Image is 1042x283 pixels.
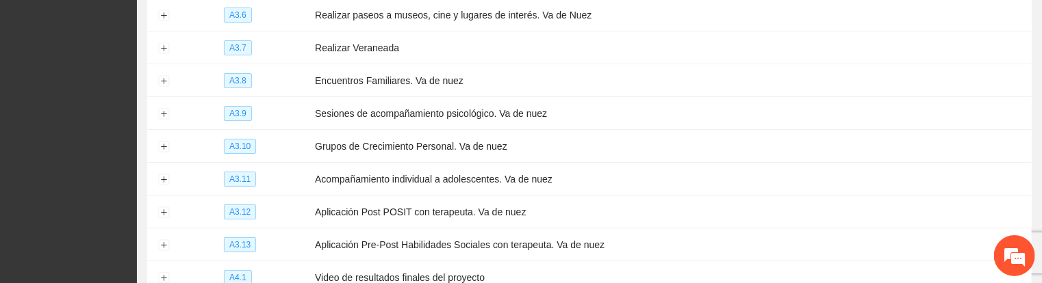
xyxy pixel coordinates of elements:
td: Encuentros Familiares. Va de nuez [309,64,1032,97]
td: Sesiones de acompañamiento psicológico. Va de nuez [309,97,1032,130]
span: A3.7 [224,40,252,55]
button: Expand row [158,207,169,218]
textarea: Escriba su mensaje y pulse “Intro” [7,180,261,228]
span: A3.11 [224,172,256,187]
span: A3.6 [224,8,252,23]
button: Expand row [158,141,169,152]
div: Chatee con nosotros ahora [71,70,230,87]
span: Estamos en línea. [79,86,189,224]
span: A3.12 [224,204,256,219]
td: Aplicación Post POSIT con terapeuta. Va de nuez [309,196,1032,228]
td: Realizar Veraneada [309,31,1032,64]
span: A3.8 [224,73,252,88]
td: Acompañamiento individual a adolescentes. Va de nuez [309,163,1032,196]
button: Expand row [158,109,169,120]
td: Grupos de Crecimiento Personal. Va de nuez [309,130,1032,163]
span: A3.10 [224,139,256,154]
button: Expand row [158,10,169,21]
span: A3.13 [224,237,256,252]
div: Minimizar ventana de chat en vivo [225,7,257,40]
td: Aplicación Pre-Post Habilidades Sociales con terapeuta. Va de nuez [309,228,1032,261]
button: Expand row [158,76,169,87]
button: Expand row [158,174,169,185]
span: A3.9 [224,106,252,121]
button: Expand row [158,240,169,251]
button: Expand row [158,43,169,54]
